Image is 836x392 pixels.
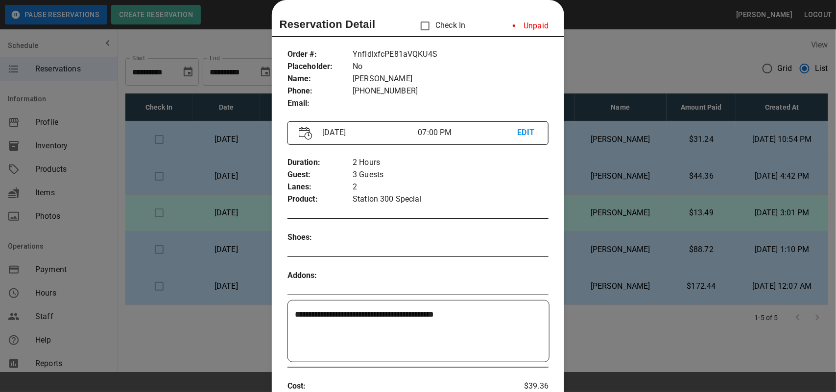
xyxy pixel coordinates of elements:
[353,157,549,169] p: 2 Hours
[280,16,376,32] p: Reservation Detail
[353,48,549,61] p: YnfldlxfcPE81aVQKU4S
[353,193,549,206] p: Station 300 Special
[353,73,549,85] p: [PERSON_NAME]
[287,48,353,61] p: Order # :
[287,270,353,282] p: Addons :
[287,157,353,169] p: Duration :
[415,16,465,36] p: Check In
[353,169,549,181] p: 3 Guests
[505,16,556,36] li: Unpaid
[287,85,353,97] p: Phone :
[287,61,353,73] p: Placeholder :
[287,181,353,193] p: Lanes :
[287,73,353,85] p: Name :
[518,127,538,139] p: EDIT
[353,61,549,73] p: No
[287,231,353,244] p: Shoes :
[318,127,418,138] p: [DATE]
[353,85,549,97] p: [PHONE_NUMBER]
[287,97,353,110] p: Email :
[353,181,549,193] p: 2
[299,127,312,140] img: Vector
[287,193,353,206] p: Product :
[287,169,353,181] p: Guest :
[418,127,517,138] p: 07:00 PM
